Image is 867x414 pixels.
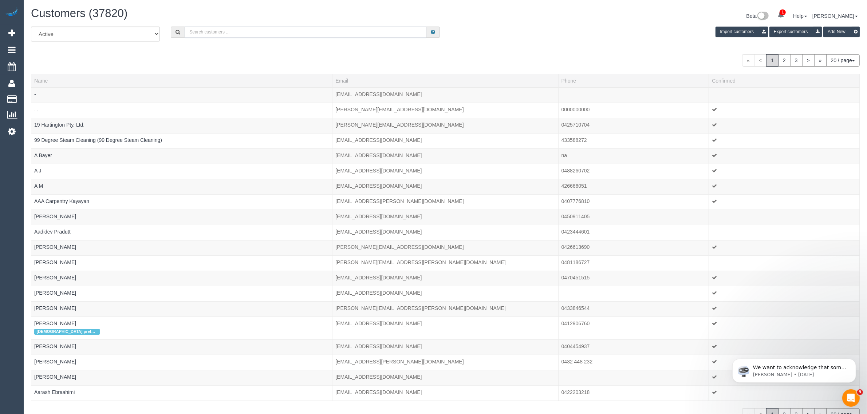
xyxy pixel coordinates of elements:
[31,179,332,194] td: Name
[709,118,860,133] td: Confirmed
[793,13,807,19] a: Help
[34,296,329,298] div: Tags
[842,389,860,407] iframe: Intercom live chat
[558,286,709,301] td: Phone
[332,355,558,370] td: Email
[332,74,558,87] th: Email
[34,281,329,283] div: Tags
[34,251,329,252] div: Tags
[742,54,860,67] nav: Pagination navigation
[332,271,558,286] td: Email
[34,321,76,326] a: [PERSON_NAME]
[34,107,39,112] a: . .
[332,255,558,271] td: Email
[332,194,558,210] td: Email
[34,329,100,335] span: [DEMOGRAPHIC_DATA] preferred
[34,174,329,176] div: Tags
[31,194,332,210] td: Name
[4,7,19,17] img: Automaid Logo
[332,240,558,255] td: Email
[709,339,860,355] td: Confirmed
[757,12,769,21] img: New interface
[34,168,41,174] a: A J
[558,339,709,355] td: Phone
[780,9,786,15] span: 1
[31,339,332,355] td: Name
[823,27,860,37] button: Add New
[31,271,332,286] td: Name
[31,74,332,87] th: Name
[558,210,709,225] td: Phone
[709,194,860,210] td: Confirmed
[34,113,329,115] div: Tags
[34,220,329,222] div: Tags
[34,137,162,143] a: 99 Degree Steam Cleaning (99 Degree Steam Cleaning)
[558,370,709,385] td: Phone
[857,389,863,395] span: 9
[31,286,332,301] td: Name
[332,133,558,148] td: Email
[709,225,860,240] td: Confirmed
[34,365,329,367] div: Tags
[34,244,76,250] a: [PERSON_NAME]
[34,327,329,337] div: Tags
[558,87,709,103] td: Phone
[31,301,332,317] td: Name
[332,179,558,194] td: Email
[558,179,709,194] td: Phone
[31,148,332,164] td: Name
[826,54,860,67] button: 20 / page
[34,305,76,311] a: [PERSON_NAME]
[558,355,709,370] td: Phone
[812,13,858,19] a: [PERSON_NAME]
[34,214,76,219] a: [PERSON_NAME]
[332,339,558,355] td: Email
[332,148,558,164] td: Email
[709,210,860,225] td: Confirmed
[332,370,558,385] td: Email
[31,103,332,118] td: Name
[34,259,76,265] a: [PERSON_NAME]
[709,317,860,339] td: Confirmed
[185,27,426,38] input: Search customers ...
[774,7,788,23] a: 1
[31,164,332,179] td: Name
[31,385,332,401] td: Name
[332,118,558,133] td: Email
[721,343,867,394] iframe: Intercom notifications message
[32,21,125,121] span: We want to acknowledge that some users may be experiencing lag or slower performance in our softw...
[34,343,76,349] a: [PERSON_NAME]
[790,54,803,67] a: 3
[558,225,709,240] td: Phone
[766,54,779,67] span: 1
[709,103,860,118] td: Confirmed
[558,271,709,286] td: Phone
[31,225,332,240] td: Name
[34,389,75,395] a: Aarash Ebraahimi
[754,54,766,67] span: <
[709,240,860,255] td: Confirmed
[34,128,329,130] div: Tags
[34,374,76,380] a: [PERSON_NAME]
[709,286,860,301] td: Confirmed
[34,275,76,280] a: [PERSON_NAME]
[31,87,332,103] td: Name
[34,98,329,100] div: Tags
[742,54,754,67] span: «
[709,385,860,401] td: Confirmed
[802,54,815,67] a: >
[558,148,709,164] td: Phone
[31,317,332,339] td: Name
[34,381,329,382] div: Tags
[558,74,709,87] th: Phone
[709,255,860,271] td: Confirmed
[31,133,332,148] td: Name
[709,179,860,194] td: Confirmed
[558,317,709,339] td: Phone
[558,255,709,271] td: Phone
[332,286,558,301] td: Email
[709,370,860,385] td: Confirmed
[769,27,822,37] button: Export customers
